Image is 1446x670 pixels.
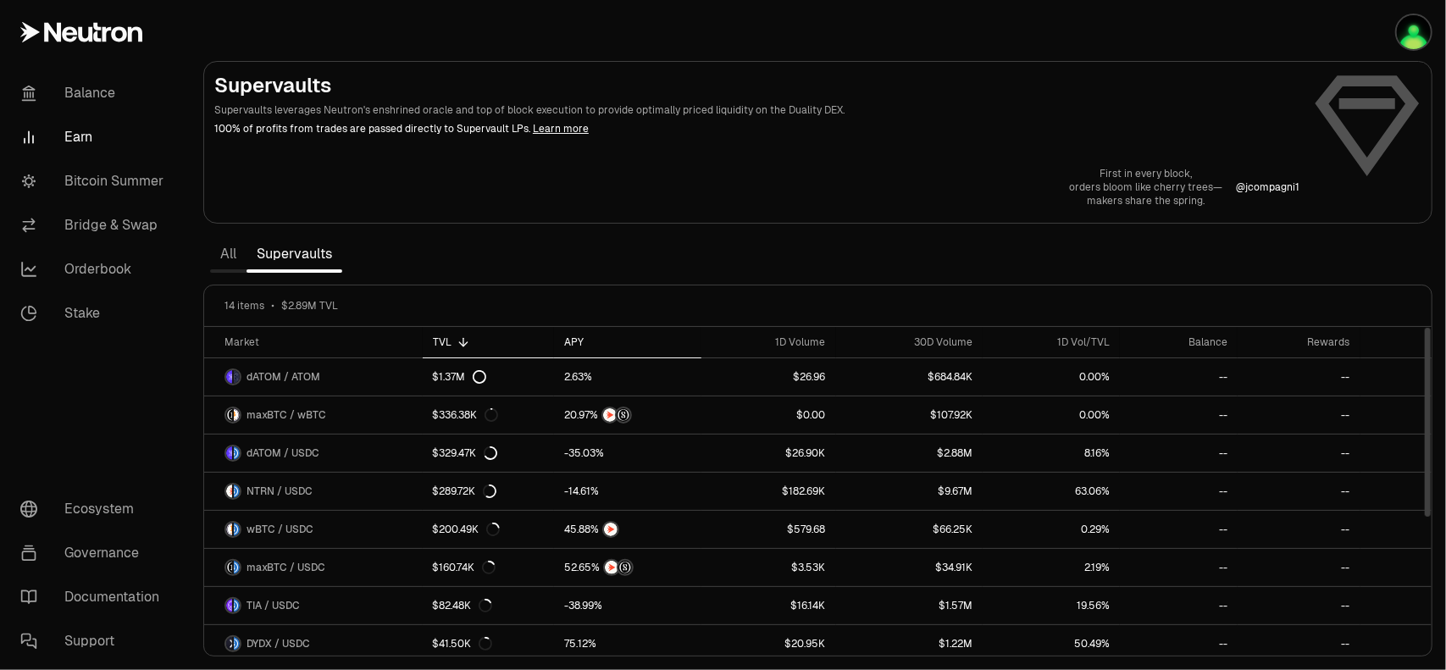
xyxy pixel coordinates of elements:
img: ATOM Logo [234,370,240,384]
div: Rewards [1248,335,1350,349]
a: $16.14K [701,587,835,624]
a: NTRN LogoUSDC LogoNTRN / USDC [204,473,423,510]
a: $160.74K [423,549,554,586]
a: 50.49% [983,625,1121,662]
div: 1D Volume [712,335,825,349]
a: Bridge & Swap [7,203,183,247]
a: $34.91K [836,549,983,586]
img: uni [1397,15,1431,49]
a: @jcompagni1 [1236,180,1299,194]
a: $41.50K [423,625,554,662]
img: Structured Points [617,408,630,422]
a: $329.47K [423,435,554,472]
img: USDC Logo [234,637,240,651]
span: dATOM / ATOM [247,370,320,384]
img: NTRN [605,561,618,574]
img: maxBTC Logo [226,561,232,574]
a: $182.69K [701,473,835,510]
a: Bitcoin Summer [7,159,183,203]
a: 8.16% [983,435,1121,472]
a: 0.29% [983,511,1121,548]
button: NTRNStructured Points [564,559,692,576]
a: -- [1238,549,1360,586]
div: $82.48K [433,599,492,612]
a: -- [1120,473,1238,510]
div: APY [564,335,692,349]
span: 14 items [224,299,264,313]
img: maxBTC Logo [226,408,232,422]
div: $1.37M [433,370,486,384]
a: 0.00% [983,358,1121,396]
div: $329.47K [433,446,497,460]
a: $336.38K [423,396,554,434]
div: TVL [433,335,544,349]
a: $200.49K [423,511,554,548]
a: $66.25K [836,511,983,548]
img: USDC Logo [234,561,240,574]
img: NTRN [603,408,617,422]
a: Ecosystem [7,487,183,531]
a: 0.00% [983,396,1121,434]
a: DYDX LogoUSDC LogoDYDX / USDC [204,625,423,662]
a: -- [1238,358,1360,396]
a: NTRN [554,511,702,548]
a: -- [1120,625,1238,662]
a: -- [1120,511,1238,548]
a: $289.72K [423,473,554,510]
a: $3.53K [701,549,835,586]
a: wBTC LogoUSDC LogowBTC / USDC [204,511,423,548]
a: dATOM LogoATOM LogodATOM / ATOM [204,358,423,396]
a: $579.68 [701,511,835,548]
div: $160.74K [433,561,496,574]
a: NTRNStructured Points [554,549,702,586]
img: dATOM Logo [226,446,232,460]
a: 63.06% [983,473,1121,510]
a: $1.57M [836,587,983,624]
a: -- [1238,435,1360,472]
a: $2.88M [836,435,983,472]
p: orders bloom like cherry trees— [1069,180,1222,194]
img: wBTC Logo [234,408,240,422]
span: DYDX / USDC [247,637,310,651]
div: 30D Volume [846,335,972,349]
a: maxBTC LogowBTC LogomaxBTC / wBTC [204,396,423,434]
img: USDC Logo [234,446,240,460]
a: 2.19% [983,549,1121,586]
img: Structured Points [618,561,632,574]
a: $26.90K [701,435,835,472]
p: makers share the spring. [1069,194,1222,208]
span: TIA / USDC [247,599,300,612]
a: $1.37M [423,358,554,396]
a: -- [1238,587,1360,624]
a: -- [1120,587,1238,624]
img: USDC Logo [234,599,240,612]
img: DYDX Logo [226,637,232,651]
div: Market [224,335,413,349]
p: @ jcompagni1 [1236,180,1299,194]
img: USDC Logo [234,523,240,536]
img: NTRN Logo [226,485,232,498]
a: Documentation [7,575,183,619]
a: -- [1120,396,1238,434]
a: $20.95K [701,625,835,662]
a: -- [1238,473,1360,510]
div: $336.38K [433,408,498,422]
a: -- [1238,625,1360,662]
a: -- [1238,396,1360,434]
a: $0.00 [701,396,835,434]
img: wBTC Logo [226,523,232,536]
a: $82.48K [423,587,554,624]
a: Supervaults [247,237,342,271]
a: Learn more [533,122,589,136]
a: First in every block,orders bloom like cherry trees—makers share the spring. [1069,167,1222,208]
button: NTRNStructured Points [564,407,692,424]
a: -- [1120,358,1238,396]
a: NTRNStructured Points [554,396,702,434]
a: TIA LogoUSDC LogoTIA / USDC [204,587,423,624]
a: Stake [7,291,183,335]
a: $1.22M [836,625,983,662]
a: $684.84K [836,358,983,396]
h2: Supervaults [214,72,1299,99]
img: NTRN [604,523,618,536]
div: $200.49K [433,523,500,536]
